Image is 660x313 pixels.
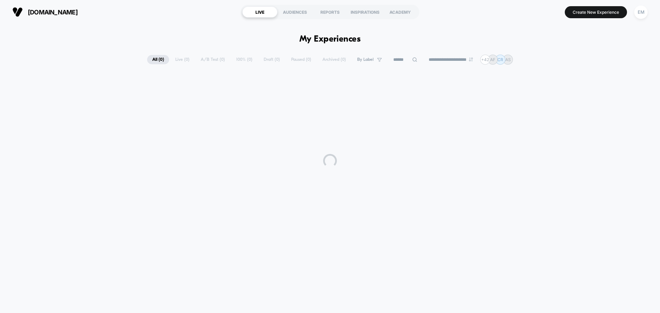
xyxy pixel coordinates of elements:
span: [DOMAIN_NAME] [28,9,78,16]
div: ACADEMY [383,7,418,18]
span: All ( 0 ) [147,55,169,64]
h1: My Experiences [299,34,361,44]
div: EM [634,5,648,19]
div: INSPIRATIONS [348,7,383,18]
div: AUDIENCES [277,7,312,18]
img: end [469,57,473,62]
button: Create New Experience [565,6,627,18]
div: REPORTS [312,7,348,18]
div: LIVE [242,7,277,18]
div: + 42 [480,55,490,65]
p: AS [505,57,511,62]
p: AF [490,57,495,62]
span: By Label [357,57,374,62]
button: EM [632,5,650,19]
img: Visually logo [12,7,23,17]
p: CR [497,57,503,62]
button: [DOMAIN_NAME] [10,7,80,18]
